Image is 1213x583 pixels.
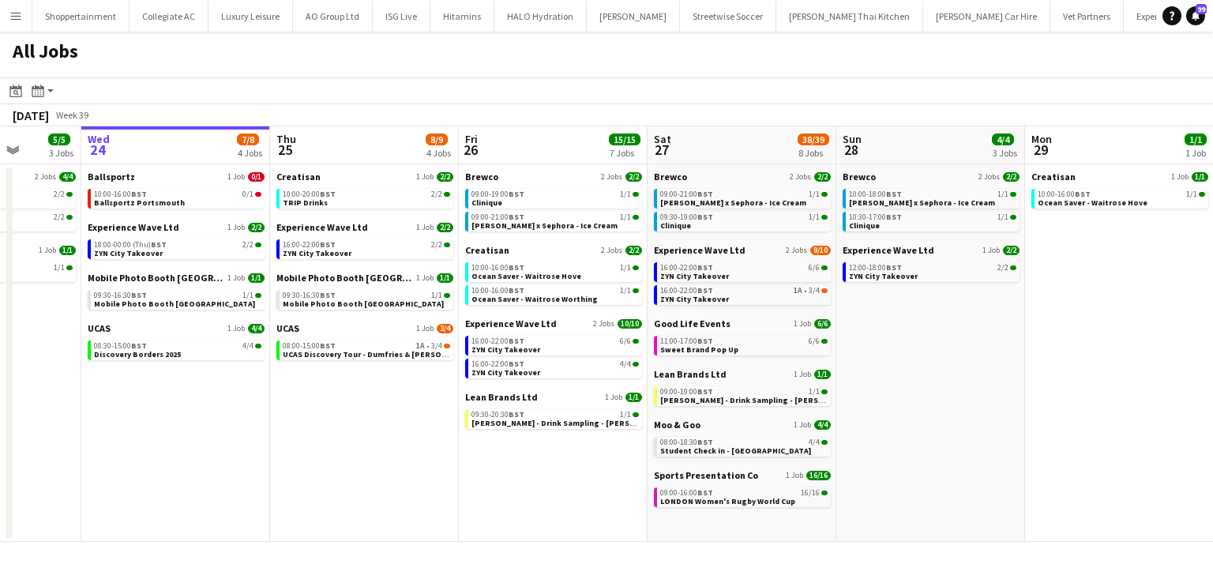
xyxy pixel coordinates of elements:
[430,1,494,32] button: Hitamins
[587,1,680,32] button: [PERSON_NAME]
[494,1,587,32] button: HALO Hydration
[32,1,130,32] button: Shoppertainment
[13,107,49,123] div: [DATE]
[373,1,430,32] button: ISG Live
[1196,4,1207,14] span: 99
[1186,6,1205,25] a: 99
[208,1,293,32] button: Luxury Leisure
[923,1,1050,32] button: [PERSON_NAME] Car Hire
[680,1,776,32] button: Streetwise Soccer
[1050,1,1124,32] button: Vet Partners
[52,109,92,121] span: Week 39
[130,1,208,32] button: Collegiate AC
[293,1,373,32] button: AO Group Ltd
[776,1,923,32] button: [PERSON_NAME] Thai Kitchen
